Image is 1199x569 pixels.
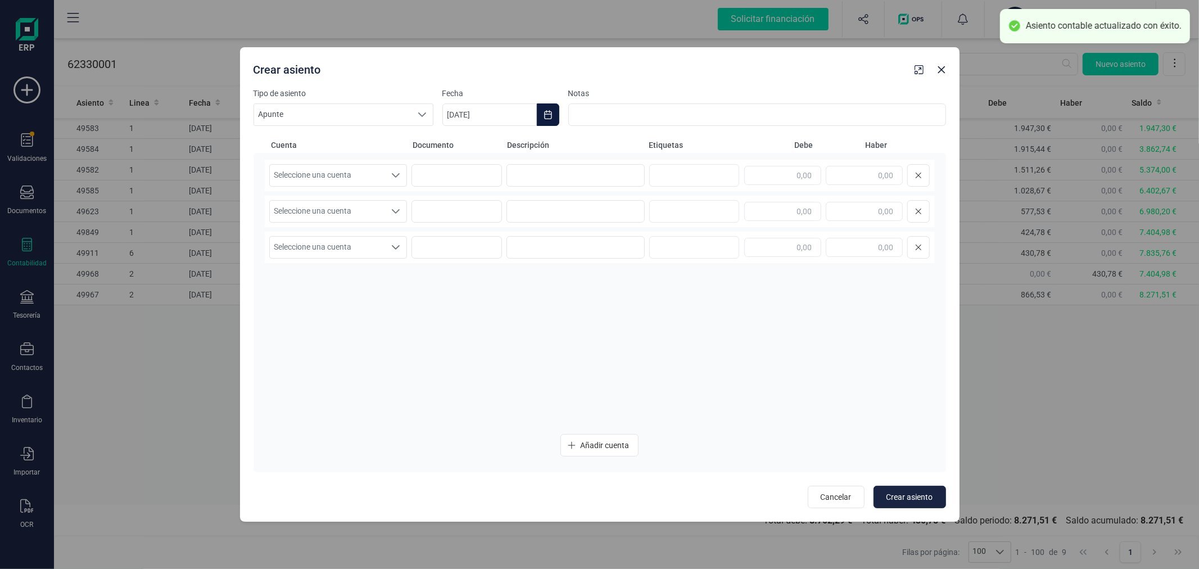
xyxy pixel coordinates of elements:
[254,104,411,125] span: Apunte
[254,88,433,99] label: Tipo de asiento
[826,238,903,257] input: 0,00
[818,139,888,151] span: Haber
[413,139,503,151] span: Documento
[808,486,865,508] button: Cancelar
[744,139,813,151] span: Debe
[744,166,821,185] input: 0,00
[568,88,946,99] label: Notas
[821,491,852,503] span: Cancelar
[744,202,821,221] input: 0,00
[933,61,951,79] button: Close
[386,237,407,258] div: Seleccione una cuenta
[886,491,933,503] span: Crear asiento
[874,486,946,508] button: Crear asiento
[580,440,629,451] span: Añadir cuenta
[826,202,903,221] input: 0,00
[560,434,639,457] button: Añadir cuenta
[270,237,386,258] span: Seleccione una cuenta
[386,201,407,222] div: Seleccione una cuenta
[649,139,739,151] span: Etiquetas
[272,139,409,151] span: Cuenta
[270,201,386,222] span: Seleccione una cuenta
[744,238,821,257] input: 0,00
[270,165,386,186] span: Seleccione una cuenta
[508,139,645,151] span: Descripción
[537,103,559,126] button: Choose Date
[442,88,559,99] label: Fecha
[826,166,903,185] input: 0,00
[1026,20,1182,32] div: Asiento contable actualizado con éxito.
[249,57,910,78] div: Crear asiento
[386,165,407,186] div: Seleccione una cuenta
